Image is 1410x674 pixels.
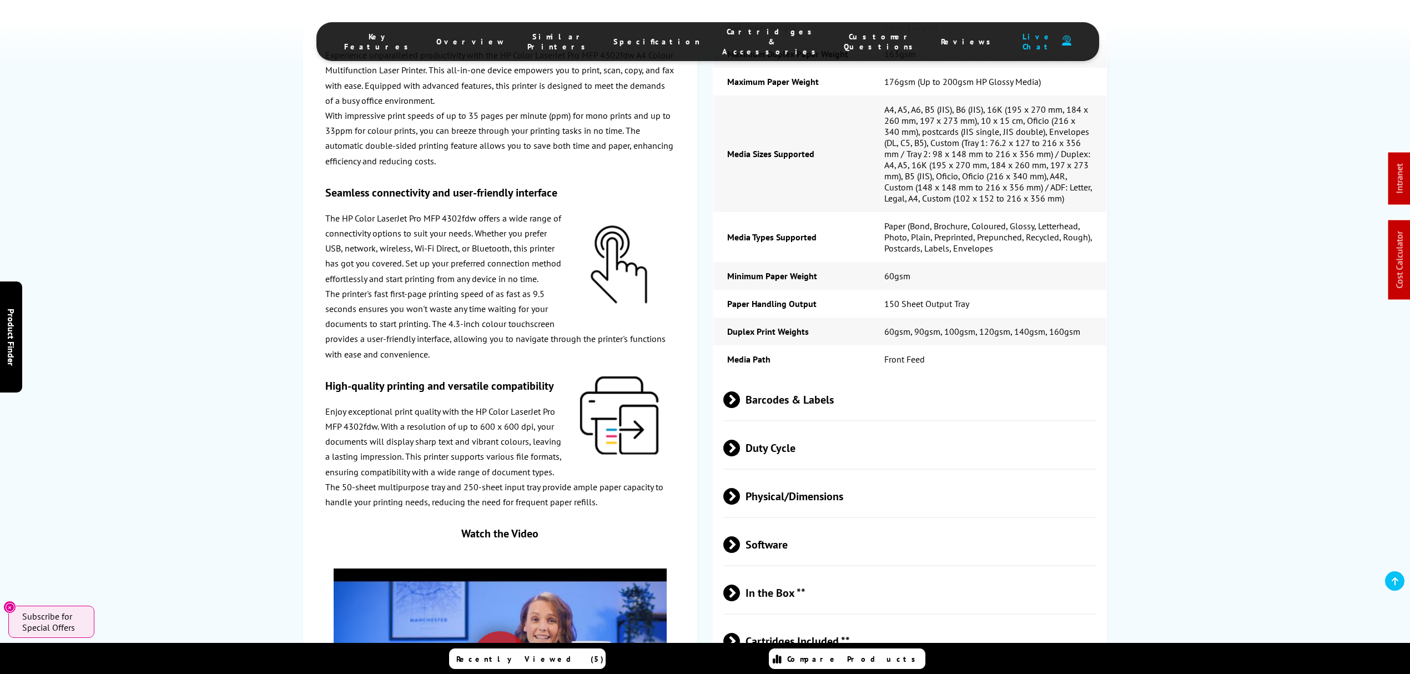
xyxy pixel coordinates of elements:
p: Enjoy exceptional print quality with the HP Color LaserJet Pro MFP 4302fdw. With a resolution of ... [325,404,674,480]
a: Intranet [1394,164,1405,194]
span: Software [723,524,1096,565]
p: The HP Color LaserJet Pro MFP 4302fdw offers a wide range of connectivity options to suit your ne... [325,211,674,286]
td: Media Types Supported [713,212,870,262]
span: In the Box ** [723,572,1096,613]
span: Physical/Dimensions [723,475,1096,517]
span: Duty Cycle [723,427,1096,469]
td: Paper Handling Output [713,290,870,318]
p: Experience unparalleled productivity with the HP Color LaserJet Pro MFP 4302fdw A4 Colour Multifu... [325,48,674,108]
td: Media Path [713,345,870,373]
td: 60gsm, 90gsm, 100gsm, 120gsm, 140gsm, 160gsm [870,318,1106,345]
td: Paper (Bond, Brochure, Coloured, Glossy, Letterhead, Photo, Plain, Preprinted, Prepunched, Recycl... [870,212,1106,262]
span: Recently Viewed (5) [456,654,604,664]
td: 176gsm (Up to 200gsm HP Glossy Media) [870,68,1106,95]
td: 60gsm [870,262,1106,290]
p: With impressive print speeds of up to 35 pages per minute (ppm) for mono prints and up to 33ppm f... [325,108,674,169]
span: Customer Questions [844,32,919,52]
span: Product Finder [6,309,17,366]
div: Watch the Video [334,526,667,541]
span: Compare Products [787,654,921,664]
span: Key Features [344,32,414,52]
img: hp-new-touch-screen-icon-160.png [577,222,662,306]
span: Subscribe for Special Offers [22,611,83,633]
span: Barcodes & Labels [723,379,1096,420]
img: user-headset-duotone.svg [1062,36,1071,46]
button: Close [3,601,16,613]
span: Overview [436,37,505,47]
a: Compare Products [769,648,925,669]
span: Live Chat [1019,32,1056,52]
td: 150 Sheet Output Tray [870,290,1106,318]
span: Cartridges Included ** [723,620,1096,662]
td: Front Feed [870,345,1106,373]
span: Reviews [941,37,996,47]
td: Media Sizes Supported [713,95,870,212]
span: Specification [613,37,700,47]
p: The printer's fast first-page printing speed of as fast as 9.5 seconds ensures you won't waste an... [325,286,674,362]
p: The 50-sheet multipurpose tray and 250-sheet input tray provide ample paper capacity to handle yo... [325,480,674,510]
span: Similar Printers [527,32,591,52]
td: Duplex Print Weights [713,318,870,345]
img: hp-new-colour-print-icon-160.png [577,373,662,457]
td: A4, A5, A6, B5 (JIS), B6 (JIS), 16K (195 x 270 mm, 184 x 260 mm, 197 x 273 mm), 10 x 15 cm, Ofici... [870,95,1106,212]
td: Minimum Paper Weight [713,262,870,290]
td: Maximum Paper Weight [713,68,870,95]
h3: High-quality printing and versatile compatibility [325,379,674,393]
h3: Seamless connectivity and user-friendly interface [325,185,674,200]
a: Recently Viewed (5) [449,648,606,669]
a: Cost Calculator [1394,232,1405,289]
span: Cartridges & Accessories [722,27,822,57]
